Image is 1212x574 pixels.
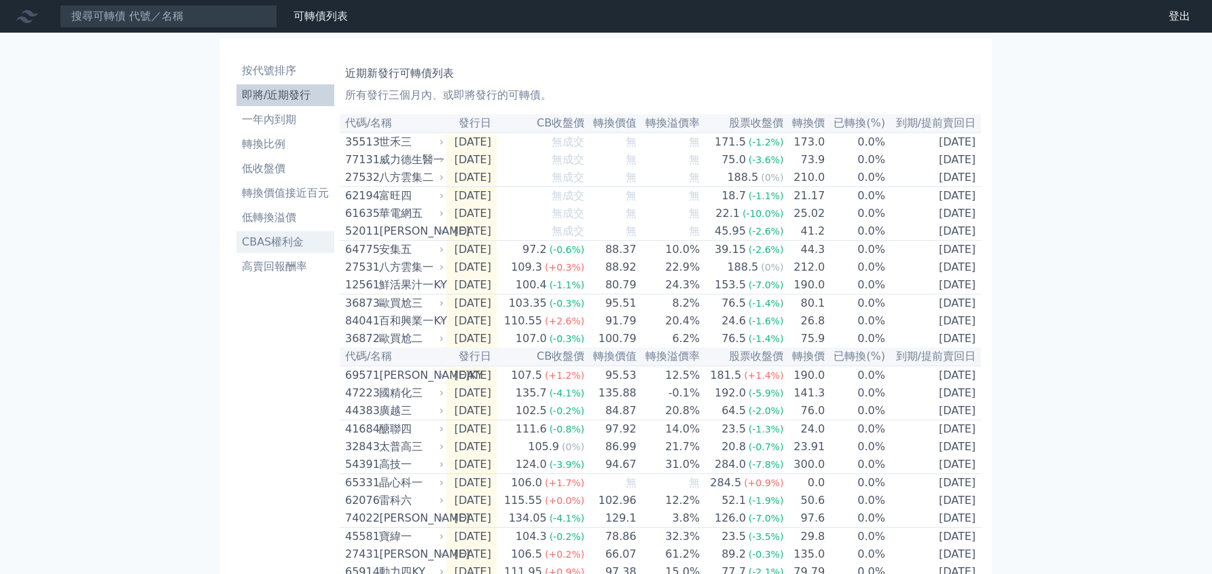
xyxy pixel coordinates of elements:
td: [DATE] [446,509,497,528]
div: 富旺四 [379,188,441,204]
p: 所有發行三個月內、或即將發行的可轉債。 [345,87,976,103]
td: 31.0% [637,456,700,474]
span: (+0.0%) [545,495,584,506]
td: 88.92 [585,258,637,276]
span: (-0.3%) [550,298,585,309]
td: 12.5% [637,366,700,384]
td: 97.6 [784,509,825,528]
div: 八方雲集二 [379,169,441,186]
span: 無 [626,207,637,220]
td: 78.86 [585,528,637,546]
div: 69571 [345,367,376,384]
div: 61635 [345,205,376,222]
td: 212.0 [784,258,825,276]
div: 寶緯一 [379,528,441,545]
td: 95.51 [585,294,637,313]
div: 44383 [345,403,376,419]
div: 高技一 [379,456,441,473]
li: 一年內到期 [236,112,334,128]
div: 廣越三 [379,403,441,419]
td: 0.0 [784,474,825,492]
span: (-7.0%) [749,280,784,290]
td: [DATE] [446,241,497,259]
li: 低收盤價 [236,161,334,177]
li: 按代號排序 [236,63,334,79]
td: 190.0 [784,366,825,384]
div: 84041 [345,313,376,329]
a: 登出 [1158,5,1201,27]
td: 0.0% [825,456,886,474]
td: 0.0% [825,366,886,384]
td: [DATE] [886,384,981,402]
div: 100.4 [513,277,550,293]
div: 107.5 [508,367,545,384]
td: [DATE] [446,366,497,384]
td: 0.0% [825,169,886,187]
span: (-0.8%) [550,424,585,435]
div: [PERSON_NAME] [379,223,441,239]
td: [DATE] [886,222,981,241]
a: 即將/近期發行 [236,84,334,106]
span: 無成交 [552,171,584,184]
td: [DATE] [446,492,497,509]
div: 171.5 [712,134,749,150]
div: 華電網五 [379,205,441,222]
td: 0.0% [825,384,886,402]
td: [DATE] [886,169,981,187]
div: 102.5 [513,403,550,419]
div: 20.8 [719,439,749,455]
span: 無 [626,476,637,489]
td: 0.0% [825,276,886,294]
span: (-5.9%) [749,388,784,399]
td: [DATE] [446,222,497,241]
div: 106.0 [508,475,545,491]
td: 50.6 [784,492,825,509]
span: 無 [689,207,700,220]
td: [DATE] [446,330,497,348]
div: 284.0 [712,456,749,473]
span: 無成交 [552,135,584,148]
div: 39.15 [712,241,749,258]
div: 威力德生醫一 [379,152,441,168]
td: 300.0 [784,456,825,474]
li: CBAS權利金 [236,234,334,250]
span: (-0.6%) [550,244,585,255]
td: 91.79 [585,312,637,330]
td: 73.9 [784,151,825,169]
td: 21.7% [637,438,700,456]
span: 無成交 [552,153,584,166]
div: 35513 [345,134,376,150]
td: 100.79 [585,330,637,348]
td: 0.0% [825,492,886,509]
td: 75.9 [784,330,825,348]
a: 低收盤價 [236,158,334,180]
span: (-1.1%) [550,280,585,290]
li: 低轉換溢價 [236,209,334,226]
td: [DATE] [446,133,497,151]
a: 一年內到期 [236,109,334,131]
td: [DATE] [446,169,497,187]
h1: 近期新發行可轉債列表 [345,65,976,82]
div: 134.05 [506,510,550,526]
div: 醣聯四 [379,421,441,437]
div: 107.0 [513,331,550,347]
div: 36872 [345,331,376,347]
div: 124.0 [513,456,550,473]
span: (-4.1%) [550,513,585,524]
div: 24.6 [719,313,749,329]
th: 轉換溢價率 [637,348,700,366]
td: [DATE] [446,312,497,330]
td: 84.87 [585,402,637,420]
td: 173.0 [784,133,825,151]
li: 轉換價值接近百元 [236,185,334,201]
th: 到期/提前賣回日 [886,348,981,366]
a: 高賣回報酬率 [236,256,334,277]
span: (-1.4%) [749,298,784,309]
span: (+0.9%) [744,477,783,488]
span: (-7.0%) [749,513,784,524]
div: 22.1 [713,205,743,222]
div: 105.9 [525,439,562,455]
th: 已轉換(%) [825,348,886,366]
span: (-2.6%) [749,226,784,237]
div: 百和興業一KY [379,313,441,329]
